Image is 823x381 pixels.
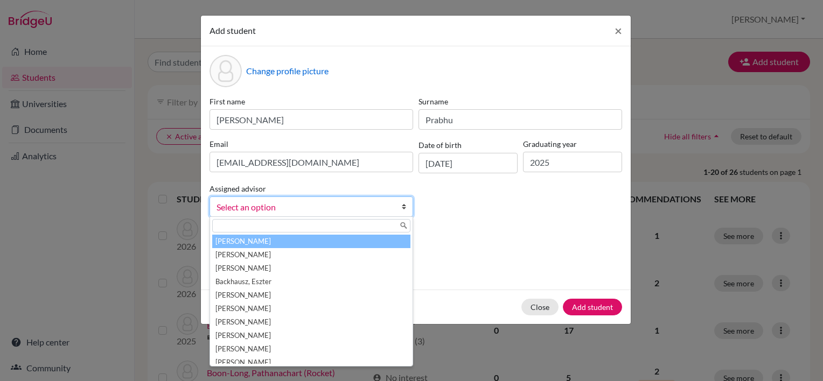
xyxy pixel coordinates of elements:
[210,138,413,150] label: Email
[212,288,410,302] li: [PERSON_NAME]
[210,25,256,36] span: Add student
[217,200,392,214] span: Select an option
[212,356,410,369] li: [PERSON_NAME]
[419,153,518,173] input: dd/mm/yyyy
[212,342,410,356] li: [PERSON_NAME]
[521,299,559,315] button: Close
[210,183,266,194] label: Assigned advisor
[212,302,410,315] li: [PERSON_NAME]
[212,248,410,262] li: [PERSON_NAME]
[212,275,410,288] li: Backhausz, Eszter
[210,55,242,87] div: Profile picture
[523,138,622,150] label: Graduating year
[210,96,413,107] label: First name
[212,262,410,275] li: [PERSON_NAME]
[212,235,410,248] li: [PERSON_NAME]
[606,16,631,46] button: Close
[212,315,410,329] li: [PERSON_NAME]
[212,329,410,342] li: [PERSON_NAME]
[210,234,622,247] p: Parents
[419,139,462,151] label: Date of birth
[615,23,622,38] span: ×
[419,96,622,107] label: Surname
[563,299,622,315] button: Add student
